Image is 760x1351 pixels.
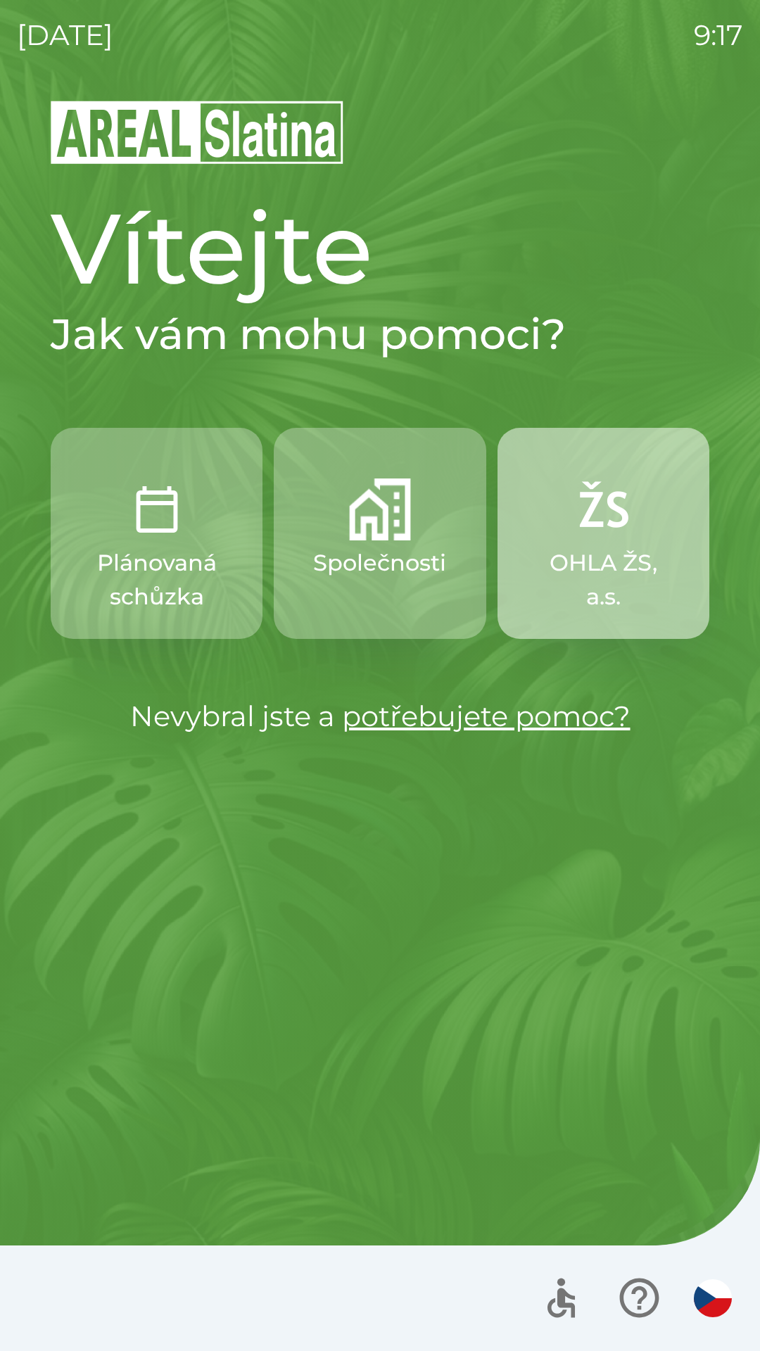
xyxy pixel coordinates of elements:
img: Logo [51,99,709,166]
p: OHLA ŽS, a.s. [531,546,676,614]
p: Plánovaná schůzka [84,546,229,614]
p: Nevybral jste a [51,695,709,737]
button: Plánovaná schůzka [51,428,262,639]
a: potřebujete pomoc? [342,699,631,733]
img: 9f72f9f4-8902-46ff-b4e6-bc4241ee3c12.png [572,478,634,540]
p: Společnosti [313,546,446,580]
button: OHLA ŽS, a.s. [498,428,709,639]
button: Společnosti [274,428,486,639]
p: [DATE] [17,14,113,56]
img: 58b4041c-2a13-40f9-aad2-b58ace873f8c.png [349,478,411,540]
img: cs flag [694,1279,732,1317]
p: 9:17 [694,14,743,56]
h2: Jak vám mohu pomoci? [51,308,709,360]
img: 0ea463ad-1074-4378-bee6-aa7a2f5b9440.png [126,478,188,540]
h1: Vítejte [51,189,709,308]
